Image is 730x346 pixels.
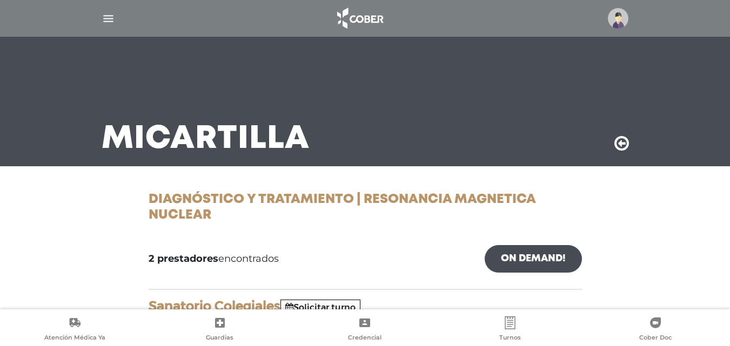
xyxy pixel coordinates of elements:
[2,316,148,344] a: Atención Médica Ya
[499,334,521,343] span: Turnos
[485,245,582,273] a: On Demand!
[148,316,293,344] a: Guardias
[149,298,582,314] h4: Sanatorio Colegiales
[102,12,115,25] img: Cober_menu-lines-white.svg
[639,334,672,343] span: Cober Doc
[438,316,583,344] a: Turnos
[102,125,310,153] h3: Mi Cartilla
[285,302,356,313] a: Solicitar turno
[582,316,728,344] a: Cober Doc
[348,334,381,343] span: Credencial
[608,8,628,29] img: profile-placeholder.svg
[149,252,279,266] span: encontrados
[149,192,582,223] h1: Diagnóstico y Tratamiento | Resonancia Magnetica Nuclear
[331,5,388,31] img: logo_cober_home-white.png
[292,316,438,344] a: Credencial
[44,334,105,343] span: Atención Médica Ya
[206,334,233,343] span: Guardias
[149,253,218,264] b: 2 prestadores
